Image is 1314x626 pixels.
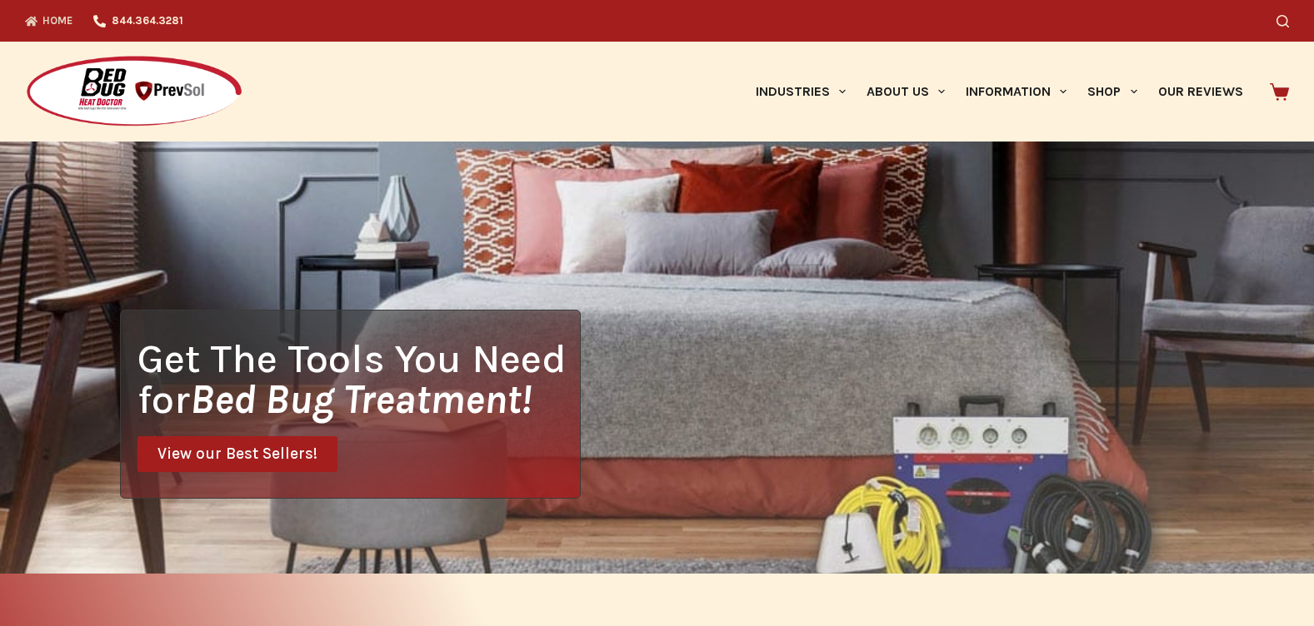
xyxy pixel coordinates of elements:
[956,42,1077,142] a: Information
[856,42,955,142] a: About Us
[137,338,580,420] h1: Get The Tools You Need for
[745,42,856,142] a: Industries
[137,436,337,472] a: View our Best Sellers!
[157,446,317,462] span: View our Best Sellers!
[25,55,243,129] img: Prevsol/Bed Bug Heat Doctor
[745,42,1253,142] nav: Primary
[190,375,532,423] i: Bed Bug Treatment!
[1147,42,1253,142] a: Our Reviews
[1277,15,1289,27] button: Search
[1077,42,1147,142] a: Shop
